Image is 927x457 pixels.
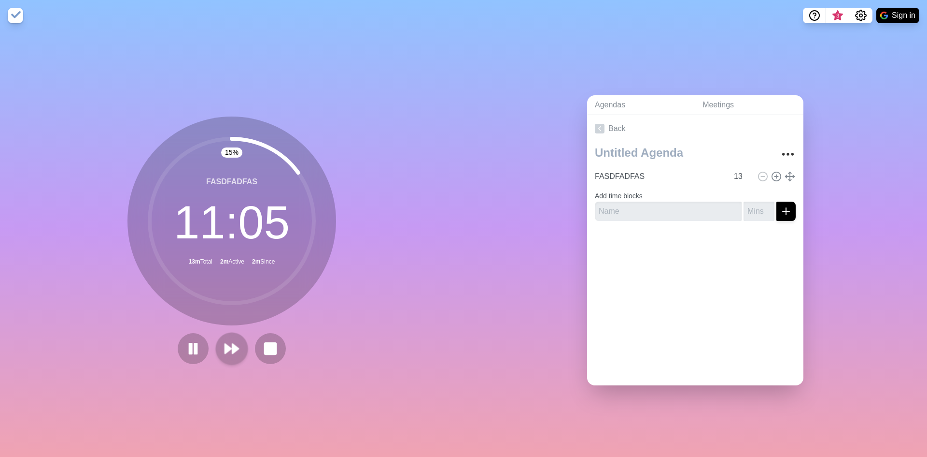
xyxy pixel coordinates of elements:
button: Settings [849,8,872,23]
a: Back [587,115,803,142]
input: Name [595,202,742,221]
a: Agendas [587,95,695,115]
button: What’s new [826,8,849,23]
a: Meetings [695,95,803,115]
input: Mins [744,202,774,221]
img: google logo [880,12,888,19]
img: timeblocks logo [8,8,23,23]
input: Mins [730,167,753,186]
label: Add time blocks [595,192,643,200]
button: Help [803,8,826,23]
button: More [778,145,798,164]
button: Sign in [876,8,919,23]
input: Name [591,167,728,186]
span: 3 [834,12,842,20]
